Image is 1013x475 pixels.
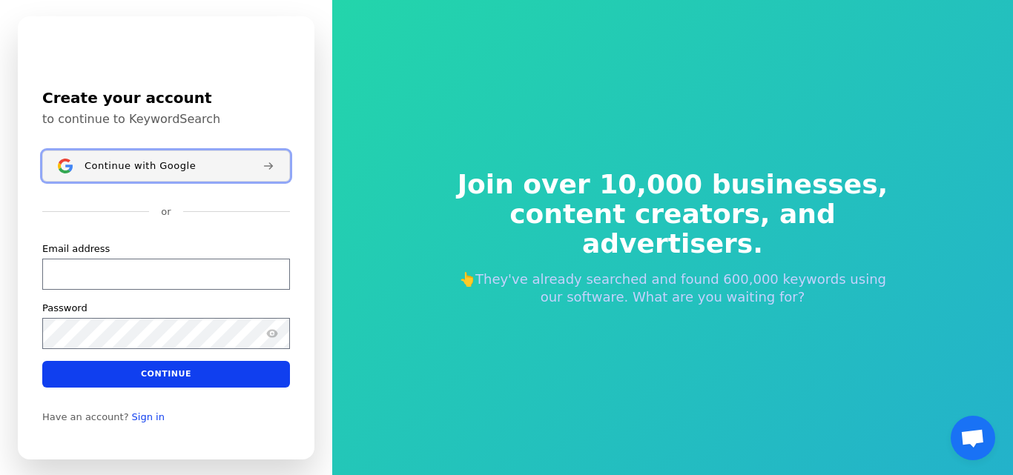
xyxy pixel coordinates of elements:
span: Join over 10,000 businesses, [447,170,898,199]
button: Sign in with GoogleContinue with Google [42,150,290,182]
span: Have an account? [42,411,129,422]
label: Password [42,301,88,314]
div: Open chat [951,416,995,460]
button: Continue [42,360,290,387]
button: Show password [263,324,281,342]
label: Email address [42,242,110,255]
span: content creators, and advertisers. [447,199,898,259]
a: Sign in [132,411,165,422]
span: Continue with Google [85,159,196,171]
p: or [161,205,171,219]
p: 👆They've already searched and found 600,000 keywords using our software. What are you waiting for? [447,270,898,306]
h1: Create your account [42,87,290,109]
img: Sign in with Google [58,159,73,173]
p: to continue to KeywordSearch [42,112,290,127]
